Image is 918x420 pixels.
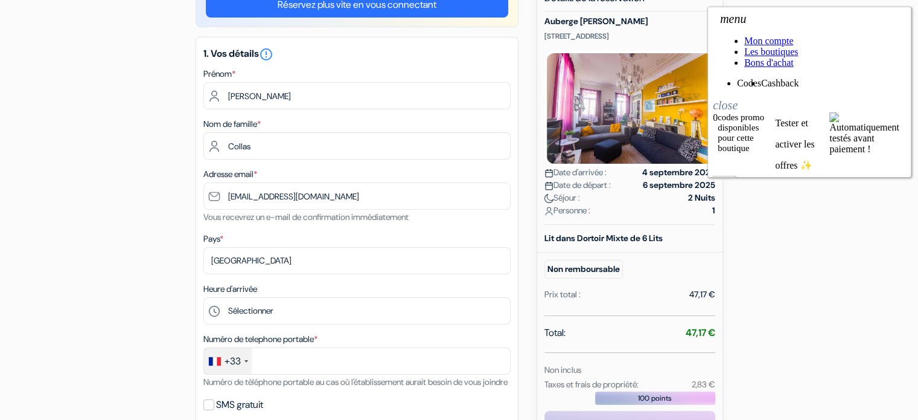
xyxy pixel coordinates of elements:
a: error_outline [259,47,273,60]
img: moon.svg [544,194,553,203]
small: Non remboursable [544,260,623,279]
label: Numéro de telephone portable [203,333,317,346]
span: Personne : [544,204,590,217]
span: Date de départ : [544,179,611,192]
a: Mon compte [36,28,85,39]
div: Automatiquement testés avant paiement ! [121,115,198,147]
div: 0 [5,105,10,169]
label: Nom de famille [203,118,261,131]
strong: 1 [712,204,715,217]
input: Entrez votre prénom [203,82,511,109]
img: user_icon.svg [544,207,553,216]
strong: 47,17 € [686,326,715,339]
strong: 4 septembre 2025 [642,166,715,179]
strong: 6 septembre 2025 [643,179,715,192]
small: Non inclus [544,364,581,375]
label: Prénom [203,68,235,80]
span: 100 points [638,393,672,404]
b: Lit dans Dortoir Mixte de 6 Lits [544,233,663,244]
small: 2,83 € [691,379,715,390]
div: +33 [225,354,241,369]
i: error_outline [259,47,273,62]
img: calendar.svg [544,169,553,178]
div: France: +33 [204,348,252,374]
a: Codes [29,71,53,81]
a: Les boutiques [36,39,90,50]
div: codes promo disponibles pour cette boutique [10,105,67,169]
label: Heure d'arrivée [203,283,257,296]
div: Prix total : [544,288,581,301]
span: Date d'arrivée : [544,166,607,179]
h5: 1. Vos détails [203,47,511,62]
strong: 2 Nuits [688,192,715,204]
small: Vous recevrez un e-mail de confirmation immédiatement [203,212,409,222]
div: 47,17 € [689,288,715,301]
a: Bons d'achat [36,50,86,60]
input: Entrer le nom de famille [203,132,511,160]
input: Entrer adresse e-mail [203,183,511,210]
label: Adresse email [203,168,257,181]
i: close [5,86,30,105]
p: [STREET_ADDRESS] [544,31,715,41]
small: Taxes et frais de propriété: [544,379,639,390]
img: calendar.svg [544,181,553,190]
img: unicorn-tip.svg [121,105,131,115]
img: bonusPresent.png [5,169,28,192]
a: Cashback [53,71,91,81]
span: Séjour : [544,192,580,204]
small: Numéro de téléphone portable au cas où l'établissement aurait besoin de vous joindre [203,376,508,387]
label: SMS gratuit [216,396,263,413]
span: Total: [544,326,566,340]
label: Pays [203,233,223,245]
a: Tester et activer les offres ✨ [67,111,106,163]
h5: Auberge [PERSON_NAME] [544,16,715,27]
